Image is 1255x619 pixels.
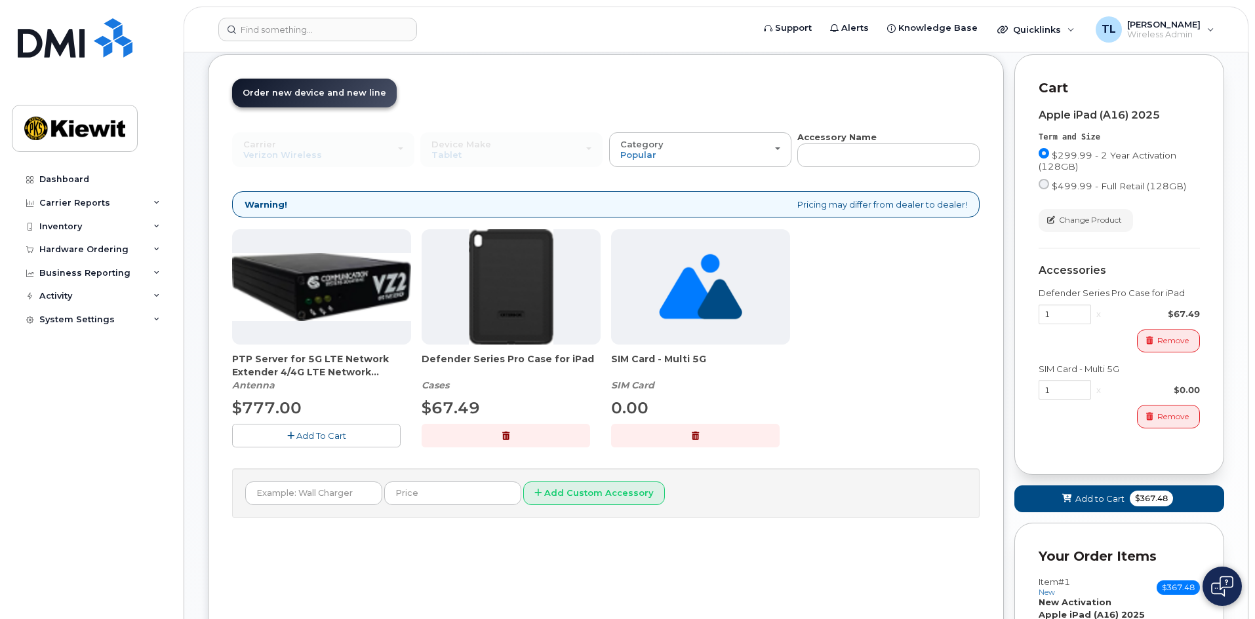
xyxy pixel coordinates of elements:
[1039,109,1200,121] div: Apple iPad (A16) 2025
[1106,308,1200,320] div: $67.49
[611,352,790,379] span: SIM Card - Multi 5G
[296,430,346,441] span: Add To Cart
[422,352,601,379] span: Defender Series Pro Case for iPad
[1013,24,1061,35] span: Quicklinks
[1127,19,1201,29] span: [PERSON_NAME]
[469,229,553,345] img: defenderipad10thgen.png
[232,352,411,392] div: PTP Server for 5G LTE Network Extender 4/4G LTE Network Extender 3
[1137,405,1200,428] button: Remove
[611,379,654,391] em: SIM Card
[232,253,411,321] img: Casa_Sysem.png
[821,15,878,41] a: Alerts
[1039,265,1200,276] div: Accessories
[1211,576,1233,597] img: Open chat
[218,18,417,41] input: Find something...
[1039,132,1200,143] div: Term and Size
[1039,287,1200,299] div: Defender Series Pro Case for iPad
[1127,29,1201,40] span: Wireless Admin
[1039,577,1070,596] h3: Item
[775,22,812,35] span: Support
[1058,576,1070,587] span: #1
[1039,150,1176,172] span: $299.99 - 2 Year Activation (128GB)
[232,398,302,417] span: $777.00
[1059,214,1122,226] span: Change Product
[1039,79,1200,98] p: Cart
[245,481,382,505] input: Example: Wall Charger
[232,191,980,218] div: Pricing may differ from dealer to dealer!
[422,379,449,391] em: Cases
[232,379,275,391] em: Antenna
[523,481,665,506] button: Add Custom Accessory
[1157,411,1189,422] span: Remove
[1086,16,1224,43] div: Tanner Lamoree
[1102,22,1116,37] span: TL
[422,352,601,392] div: Defender Series Pro Case for iPad
[620,149,656,160] span: Popular
[1075,493,1125,505] span: Add to Cart
[1039,209,1133,232] button: Change Product
[1052,181,1186,191] span: $499.99 - Full Retail (128GB)
[1130,491,1173,506] span: $367.48
[1091,308,1106,320] div: x
[841,22,869,35] span: Alerts
[243,88,386,98] span: Order new device and new line
[611,398,648,417] span: 0.00
[1137,329,1200,352] button: Remove
[1157,580,1200,595] span: $367.48
[609,132,791,166] button: Category Popular
[1039,179,1049,189] input: $499.99 - Full Retail (128GB)
[232,424,401,447] button: Add To Cart
[1039,597,1111,607] strong: New Activation
[878,15,987,41] a: Knowledge Base
[1157,335,1189,347] span: Remove
[1039,588,1055,597] small: new
[620,139,664,149] span: Category
[1039,148,1049,159] input: $299.99 - 2 Year Activation (128GB)
[422,398,480,417] span: $67.49
[1106,384,1200,396] div: $0.00
[1039,547,1200,566] p: Your Order Items
[232,352,411,379] span: PTP Server for 5G LTE Network Extender 4/4G LTE Network Extender 3
[1014,485,1224,512] button: Add to Cart $367.48
[659,229,742,345] img: no_image_found-2caef05468ed5679b831cfe6fc140e25e0c280774317ffc20a367ab7fd17291e.png
[1091,384,1106,396] div: x
[898,22,978,35] span: Knowledge Base
[384,481,521,505] input: Price
[755,15,821,41] a: Support
[797,132,877,142] strong: Accessory Name
[611,352,790,392] div: SIM Card - Multi 5G
[988,16,1084,43] div: Quicklinks
[1039,363,1200,375] div: SIM Card - Multi 5G
[245,198,287,211] strong: Warning!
